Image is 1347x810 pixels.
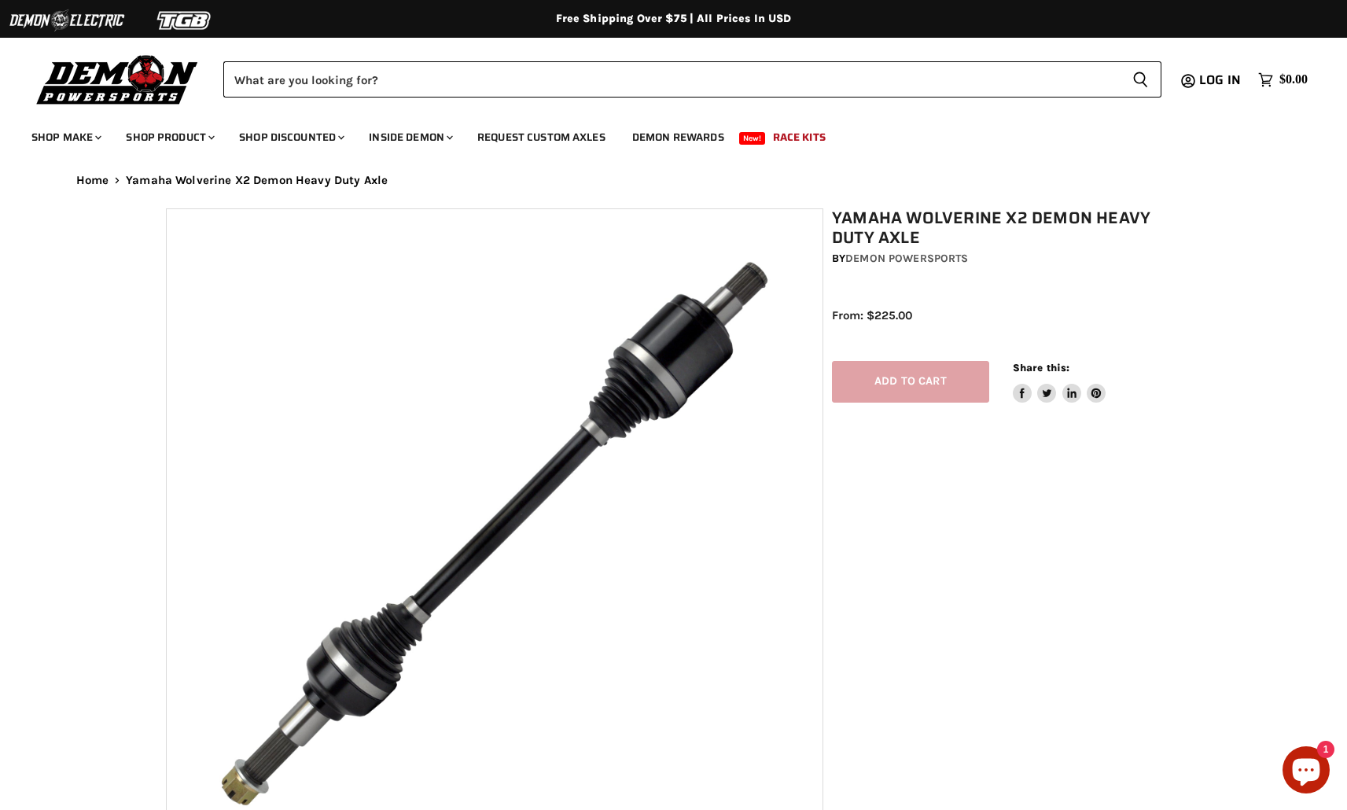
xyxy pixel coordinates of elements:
[227,121,354,153] a: Shop Discounted
[223,61,1120,98] input: Search
[832,308,912,322] span: From: $225.00
[126,6,244,35] img: TGB Logo 2
[31,51,204,107] img: Demon Powersports
[223,61,1161,98] form: Product
[1278,746,1334,797] inbox-online-store-chat: Shopify online store chat
[114,121,224,153] a: Shop Product
[20,115,1304,153] ul: Main menu
[20,121,111,153] a: Shop Make
[1250,68,1316,91] a: $0.00
[357,121,462,153] a: Inside Demon
[1120,61,1161,98] button: Search
[832,208,1191,248] h1: Yamaha Wolverine X2 Demon Heavy Duty Axle
[832,250,1191,267] div: by
[45,12,1303,26] div: Free Shipping Over $75 | All Prices In USD
[76,174,109,187] a: Home
[1279,72,1308,87] span: $0.00
[1192,73,1250,87] a: Log in
[126,174,388,187] span: Yamaha Wolverine X2 Demon Heavy Duty Axle
[620,121,736,153] a: Demon Rewards
[845,252,968,265] a: Demon Powersports
[8,6,126,35] img: Demon Electric Logo 2
[45,174,1303,187] nav: Breadcrumbs
[1013,361,1106,403] aside: Share this:
[466,121,617,153] a: Request Custom Axles
[761,121,837,153] a: Race Kits
[739,132,766,145] span: New!
[1013,362,1069,374] span: Share this:
[1199,70,1241,90] span: Log in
